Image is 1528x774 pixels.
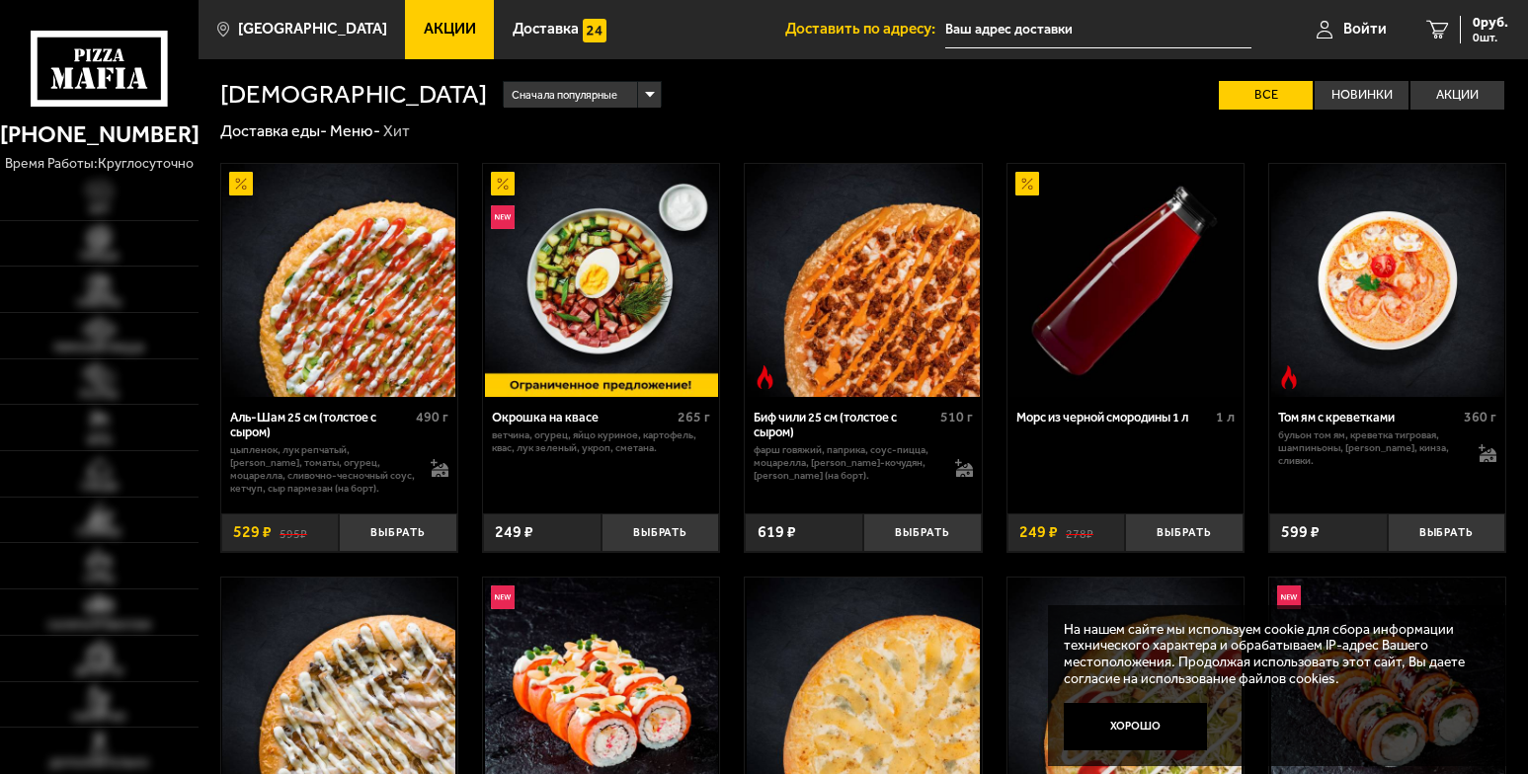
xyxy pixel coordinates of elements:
img: Острое блюдо [1277,365,1301,389]
span: Доставить по адресу: [785,22,945,37]
span: 619 ₽ [758,524,796,540]
img: Новинка [491,205,515,229]
img: Новинка [491,585,515,609]
span: 360 г [1464,409,1496,426]
span: 0 шт. [1473,32,1508,43]
span: Доставка [513,22,579,37]
img: Аль-Шам 25 см (толстое с сыром) [222,164,455,397]
span: 599 ₽ [1281,524,1320,540]
button: Выбрать [339,513,457,552]
span: 1 л [1216,409,1235,426]
p: На нашем сайте мы используем cookie для сбора информации технического характера и обрабатываем IP... [1064,622,1479,688]
img: Том ям с креветками [1271,164,1504,397]
img: Острое блюдо [753,365,776,389]
div: Том ям с креветками [1278,410,1459,425]
a: Острое блюдоБиф чили 25 см (толстое с сыром) [745,164,981,397]
img: Биф чили 25 см (толстое с сыром) [747,164,980,397]
span: 490 г [416,409,448,426]
img: Окрошка на квасе [485,164,718,397]
a: Острое блюдоТом ям с креветками [1269,164,1505,397]
p: ветчина, огурец, яйцо куриное, картофель, квас, лук зеленый, укроп, сметана. [492,429,710,455]
a: Меню- [330,121,380,140]
img: Акционный [229,172,253,195]
span: Сначала популярные [512,80,617,111]
a: Доставка еды- [220,121,327,140]
a: АкционныйМорс из черной смородины 1 л [1007,164,1244,397]
p: цыпленок, лук репчатый, [PERSON_NAME], томаты, огурец, моцарелла, сливочно-чесночный соус, кетчуп... [230,444,415,496]
button: Выбрать [1388,513,1506,552]
label: Новинки [1315,81,1408,110]
div: Хит [383,121,410,142]
a: АкционныйНовинкаОкрошка на квасе [483,164,719,397]
span: 265 г [678,409,710,426]
span: 249 ₽ [1019,524,1058,540]
button: Хорошо [1064,703,1207,750]
button: Выбрать [863,513,982,552]
h1: [DEMOGRAPHIC_DATA] [220,82,487,108]
span: Войти [1343,22,1387,37]
button: Выбрать [602,513,720,552]
span: Акции [424,22,476,37]
span: 0 руб. [1473,16,1508,30]
div: Биф чили 25 см (толстое с сыром) [754,410,934,440]
div: Морс из черной смородины 1 л [1016,410,1211,425]
a: АкционныйАль-Шам 25 см (толстое с сыром) [221,164,457,397]
label: Все [1219,81,1313,110]
img: Акционный [1015,172,1039,195]
img: Новинка [1277,585,1301,609]
div: Аль-Шам 25 см (толстое с сыром) [230,410,411,440]
s: 595 ₽ [280,524,307,540]
span: 249 ₽ [495,524,533,540]
p: бульон том ям, креветка тигровая, шампиньоны, [PERSON_NAME], кинза, сливки. [1278,429,1463,468]
span: 510 г [940,409,973,426]
img: Акционный [491,172,515,195]
span: 529 ₽ [233,524,272,540]
div: Окрошка на квасе [492,410,673,425]
s: 278 ₽ [1066,524,1093,540]
label: Акции [1410,81,1504,110]
span: [GEOGRAPHIC_DATA] [238,22,387,37]
img: Морс из черной смородины 1 л [1008,164,1242,397]
button: Выбрать [1125,513,1244,552]
img: 15daf4d41897b9f0e9f617042186c801.svg [583,19,606,42]
input: Ваш адрес доставки [945,12,1250,48]
p: фарш говяжий, паприка, соус-пицца, моцарелла, [PERSON_NAME]-кочудян, [PERSON_NAME] (на борт). [754,444,938,483]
